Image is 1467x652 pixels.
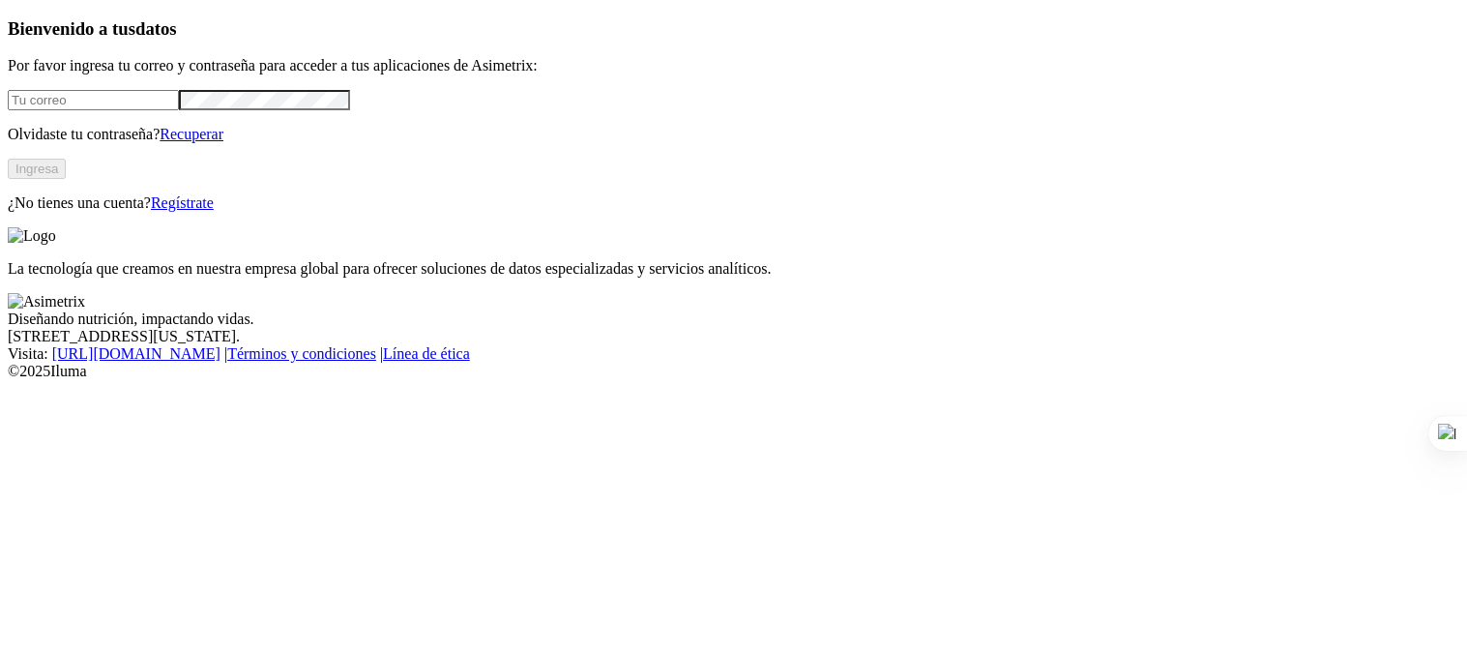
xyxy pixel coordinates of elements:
input: Tu correo [8,90,179,110]
a: [URL][DOMAIN_NAME] [52,345,220,362]
span: datos [135,18,177,39]
div: [STREET_ADDRESS][US_STATE]. [8,328,1459,345]
img: Logo [8,227,56,245]
a: Términos y condiciones [227,345,376,362]
img: Asimetrix [8,293,85,311]
div: Diseñando nutrición, impactando vidas. [8,311,1459,328]
p: Por favor ingresa tu correo y contraseña para acceder a tus aplicaciones de Asimetrix: [8,57,1459,74]
div: © 2025 Iluma [8,363,1459,380]
a: Recuperar [160,126,223,142]
button: Ingresa [8,159,66,179]
p: Olvidaste tu contraseña? [8,126,1459,143]
div: Visita : | | [8,345,1459,363]
p: ¿No tienes una cuenta? [8,194,1459,212]
a: Línea de ética [383,345,470,362]
a: Regístrate [151,194,214,211]
h3: Bienvenido a tus [8,18,1459,40]
p: La tecnología que creamos en nuestra empresa global para ofrecer soluciones de datos especializad... [8,260,1459,278]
